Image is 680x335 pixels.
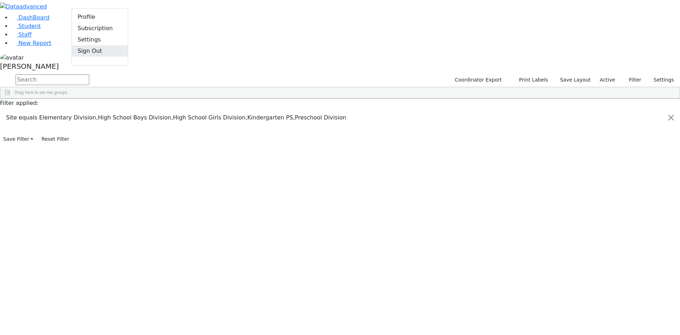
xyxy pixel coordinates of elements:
input: Search [16,74,89,85]
button: Settings [645,74,677,85]
button: Close [663,108,680,128]
span: Staff [18,31,32,38]
a: Subscription [72,22,128,34]
label: Active [597,74,618,85]
span: Student [18,23,41,29]
button: Save Layout [557,74,594,85]
a: Profile [72,11,128,22]
span: New Report [18,40,51,46]
button: Filter [620,74,645,85]
a: Student [11,23,41,29]
a: New Report [11,40,51,46]
button: Print Labels [511,74,551,85]
span: DashBoard [18,14,50,21]
button: Reset Filter [38,134,72,145]
a: Settings [72,34,128,45]
a: DashBoard [11,14,50,21]
span: Drag here to set row groups [15,90,67,95]
button: Coordinator Export [450,74,505,85]
a: Staff [11,31,32,38]
a: Sign Out [72,45,128,56]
